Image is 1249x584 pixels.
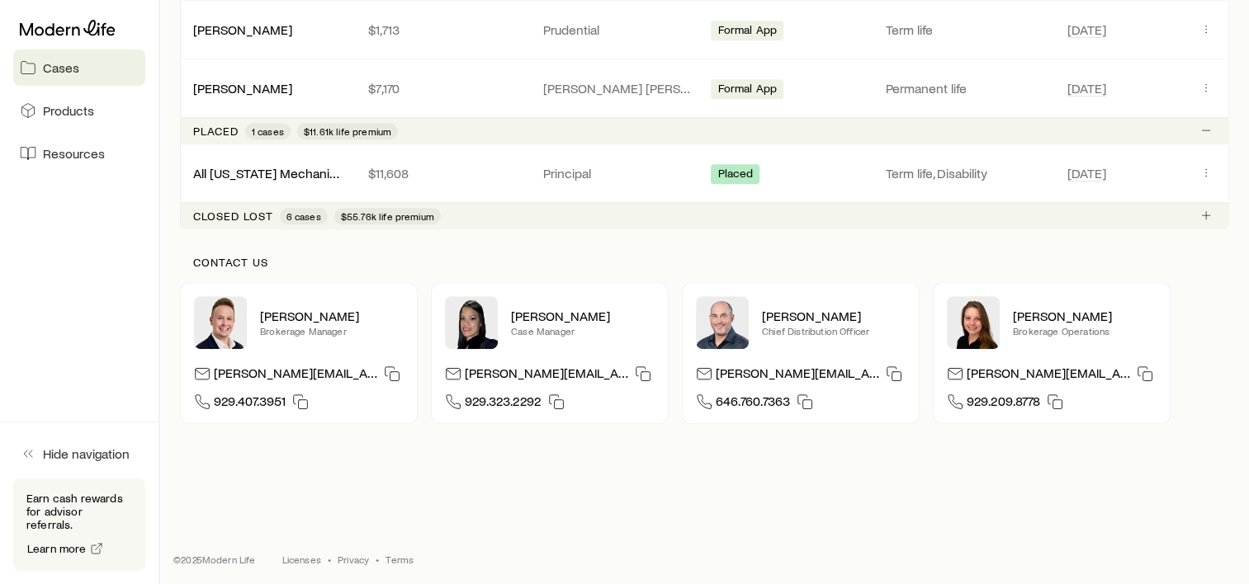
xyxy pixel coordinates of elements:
p: [PERSON_NAME][EMAIL_ADDRESS][DOMAIN_NAME] [716,365,879,387]
span: [DATE] [1067,21,1106,38]
a: [PERSON_NAME] [193,21,292,37]
p: Chief Distribution Officer [762,324,906,337]
a: Privacy [338,553,369,566]
a: Products [13,92,145,129]
span: 929.407.3951 [214,393,286,415]
p: Term life [886,21,1048,38]
div: All [US_STATE] Mechanical, LLC [193,165,342,182]
span: • [376,553,379,566]
p: [PERSON_NAME][EMAIL_ADDRESS][DOMAIN_NAME] [465,365,628,387]
a: Licenses [282,553,321,566]
p: $1,713 [368,21,517,38]
p: [PERSON_NAME][EMAIL_ADDRESS][DOMAIN_NAME] [967,365,1130,387]
p: $7,170 [368,80,517,97]
span: 929.323.2292 [465,393,542,415]
p: Permanent life [886,80,1048,97]
span: Hide navigation [43,445,130,462]
div: Earn cash rewards for advisor referrals.Learn more [13,478,145,571]
p: Brokerage Manager [260,324,404,337]
img: Derek Wakefield [194,296,247,349]
p: [PERSON_NAME] [PERSON_NAME] [543,80,692,97]
span: [DATE] [1067,165,1106,181]
a: Terms [386,553,414,566]
span: Learn more [27,543,87,554]
span: Formal App [717,82,777,99]
span: 6 cases [286,210,321,223]
span: Resources [43,145,105,162]
p: [PERSON_NAME] [1013,308,1157,324]
span: Products [43,102,94,119]
span: 929.209.8778 [967,393,1040,415]
p: Closed lost [193,210,273,223]
img: Ellen Wall [947,296,1000,349]
span: • [328,553,331,566]
p: Brokerage Operations [1013,324,1157,337]
div: [PERSON_NAME] [193,80,292,97]
span: Formal App [717,23,777,40]
p: Term life, Disability [886,165,1048,181]
p: [PERSON_NAME] [511,308,655,324]
span: 1 cases [252,125,284,138]
p: [PERSON_NAME][EMAIL_ADDRESS][DOMAIN_NAME] [214,365,377,387]
span: [DATE] [1067,80,1106,97]
a: [PERSON_NAME] [193,80,292,96]
p: © 2025 Modern Life [173,553,256,566]
span: $55.76k life premium [341,210,434,223]
a: Resources [13,135,145,172]
p: $11,608 [368,165,517,181]
p: Principal [543,165,692,181]
span: Cases [43,59,79,76]
span: Placed [717,167,753,184]
span: $11.61k life premium [304,125,391,138]
div: [PERSON_NAME] [193,21,292,39]
span: 646.760.7363 [716,393,790,415]
p: Case Manager [511,324,655,337]
p: Earn cash rewards for advisor referrals. [26,492,132,531]
p: Contact us [193,256,1216,269]
img: Dan Pierson [696,296,749,349]
img: Elana Hasten [445,296,498,349]
button: Hide navigation [13,436,145,472]
a: All [US_STATE] Mechanical, LLC [193,165,371,181]
p: [PERSON_NAME] [762,308,906,324]
p: Prudential [543,21,692,38]
p: Placed [193,125,239,138]
a: Cases [13,49,145,86]
p: [PERSON_NAME] [260,308,404,324]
